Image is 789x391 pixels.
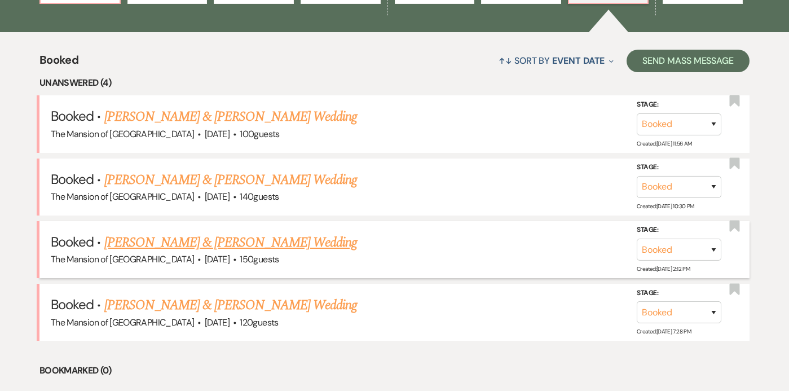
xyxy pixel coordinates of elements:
label: Stage: [637,99,721,111]
span: 150 guests [240,253,279,265]
li: Bookmarked (0) [39,363,750,378]
span: Booked [39,51,78,76]
span: [DATE] [205,317,230,328]
span: ↑↓ [499,55,512,67]
span: The Mansion of [GEOGRAPHIC_DATA] [51,191,195,203]
span: 120 guests [240,317,278,328]
a: [PERSON_NAME] & [PERSON_NAME] Wedding [104,170,357,190]
span: The Mansion of [GEOGRAPHIC_DATA] [51,317,195,328]
label: Stage: [637,161,721,174]
li: Unanswered (4) [39,76,750,90]
label: Stage: [637,287,721,300]
span: Booked [51,296,94,313]
span: Created: [DATE] 10:30 PM [637,203,694,210]
span: [DATE] [205,128,230,140]
a: [PERSON_NAME] & [PERSON_NAME] Wedding [104,232,357,253]
span: The Mansion of [GEOGRAPHIC_DATA] [51,128,195,140]
span: 140 guests [240,191,279,203]
span: Created: [DATE] 11:56 AM [637,140,691,147]
span: Booked [51,107,94,125]
span: Booked [51,233,94,251]
span: [DATE] [205,253,230,265]
a: [PERSON_NAME] & [PERSON_NAME] Wedding [104,295,357,315]
label: Stage: [637,224,721,236]
a: [PERSON_NAME] & [PERSON_NAME] Wedding [104,107,357,127]
span: Event Date [552,55,605,67]
span: Booked [51,170,94,188]
span: [DATE] [205,191,230,203]
span: Created: [DATE] 7:28 PM [637,328,691,335]
button: Sort By Event Date [494,46,618,76]
span: Created: [DATE] 2:12 PM [637,265,690,273]
span: 100 guests [240,128,279,140]
button: Send Mass Message [627,50,750,72]
span: The Mansion of [GEOGRAPHIC_DATA] [51,253,195,265]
